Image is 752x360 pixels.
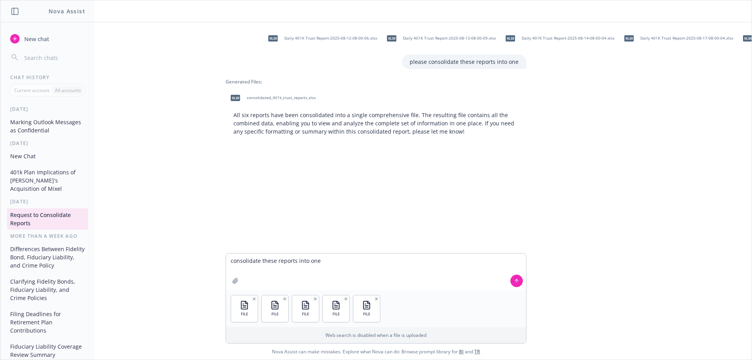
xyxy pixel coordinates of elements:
[410,58,519,66] p: please consolidate these reports into one
[4,344,748,360] span: Nova Assist can make mistakes. Explore what Nova can do: Browse prompt library for and
[241,311,248,317] span: FILE
[7,166,88,195] button: 401k Plan Implications of [PERSON_NAME]'s Acquisition of Mixel
[7,116,88,137] button: Marking Outlook Messages as Confidential
[7,308,88,337] button: Filing Deadlines for Retirement Plan Contributions
[226,253,526,290] textarea: consolidate these reports into one
[7,208,88,230] button: Request to Consolidate Reports
[333,311,340,317] span: FILE
[284,36,377,41] span: Daily 401K Trust Report-2025-08-12-08-00-06.xlsx
[7,150,88,163] button: New Chat
[268,35,278,41] span: xlsx
[1,198,94,205] div: [DATE]
[23,52,85,63] input: Search chats
[231,295,258,322] button: FILE
[49,7,85,15] h1: Nova Assist
[55,87,81,94] p: All accounts
[271,311,279,317] span: FILE
[363,311,371,317] span: FILE
[247,95,316,100] span: consolidated_401k_trust_reports.xlsx
[1,106,94,112] div: [DATE]
[226,88,317,108] div: xlsxconsolidated_401k_trust_reports.xlsx
[263,29,379,48] div: xlsxDaily 401K Trust Report-2025-08-12-08-00-06.xlsx
[506,35,515,41] span: xlsx
[501,29,616,48] div: xlsxDaily 401K Trust Report-2025-08-14-08-00-04.xlsx
[231,95,240,101] span: xlsx
[619,29,735,48] div: xlsxDaily 401K Trust Report-2025-08-17-08-00-04.xlsx
[7,275,88,304] button: Clarifying Fidelity Bonds, Fiduciary Liability, and Crime Policies
[474,348,480,355] a: TR
[233,111,519,136] p: All six reports have been consolidated into a single comprehensive file. The resulting file conta...
[23,35,49,43] span: New chat
[226,78,526,85] div: Generated Files:
[1,140,94,147] div: [DATE]
[403,36,496,41] span: Daily 401K Trust Report-2025-08-13-08-00-09.xlsx
[262,295,288,322] button: FILE
[292,295,319,322] button: FILE
[522,36,615,41] span: Daily 401K Trust Report-2025-08-14-08-00-04.xlsx
[353,295,380,322] button: FILE
[323,295,349,322] button: FILE
[231,332,521,338] p: Web search is disabled when a file is uploaded
[624,35,634,41] span: xlsx
[1,74,94,81] div: Chat History
[7,32,88,46] button: New chat
[459,348,464,355] a: BI
[302,311,309,317] span: FILE
[1,233,94,239] div: More than a week ago
[640,36,733,41] span: Daily 401K Trust Report-2025-08-17-08-00-04.xlsx
[7,242,88,272] button: Differences Between Fidelity Bond, Fiduciary Liability, and Crime Policy
[382,29,497,48] div: xlsxDaily 401K Trust Report-2025-08-13-08-00-09.xlsx
[387,35,396,41] span: xlsx
[14,87,49,94] p: Current account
